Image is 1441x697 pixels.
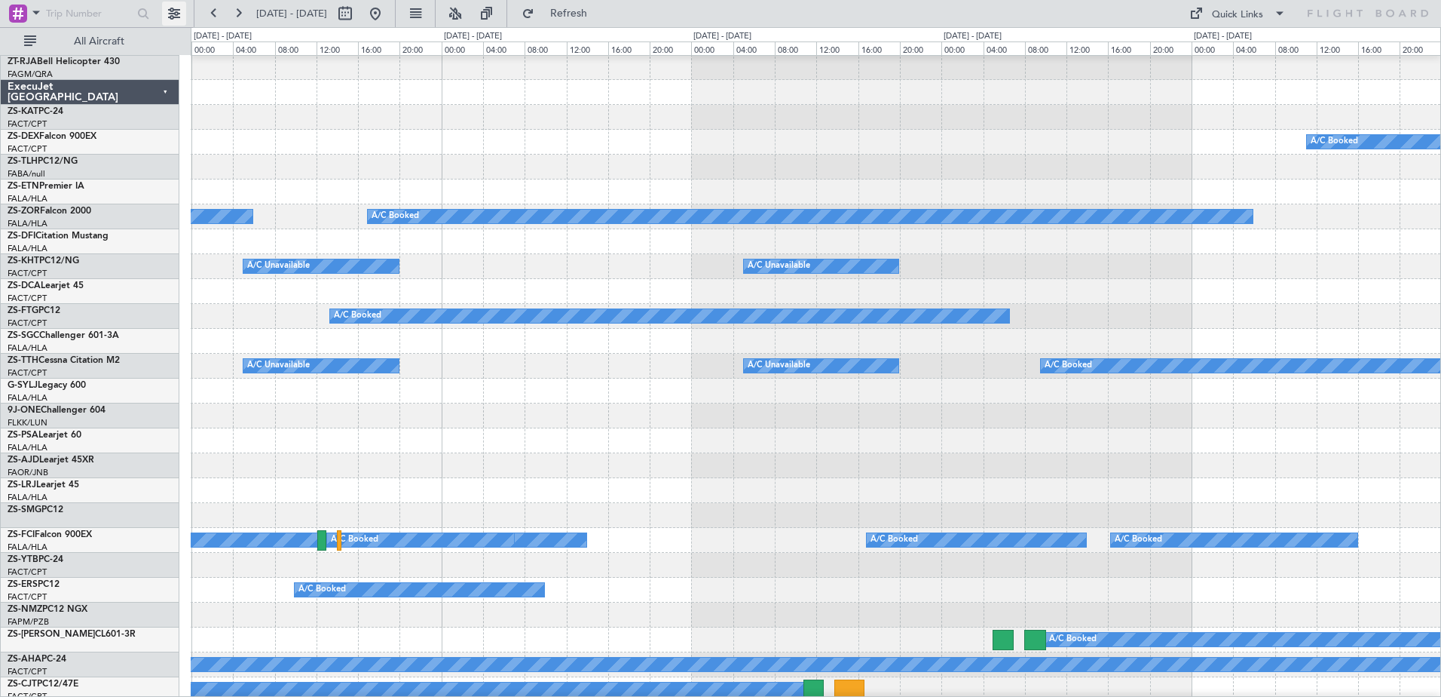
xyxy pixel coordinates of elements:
a: FALA/HLA [8,392,47,404]
div: 16:00 [858,41,900,55]
a: FALA/HLA [8,243,47,254]
a: FACT/CPT [8,318,47,329]
div: 20:00 [900,41,941,55]
div: 08:00 [1275,41,1317,55]
span: Refresh [537,8,601,19]
a: ZS-CJTPC12/47E [8,680,78,689]
a: ZS-[PERSON_NAME]CL601-3R [8,630,136,639]
a: FACT/CPT [8,268,47,279]
span: ZS-SGC [8,331,39,340]
a: FALA/HLA [8,542,47,553]
span: ZS-AJD [8,456,39,465]
div: 04:00 [233,41,274,55]
a: FALA/HLA [8,193,47,204]
div: A/C Booked [334,305,381,327]
a: FALA/HLA [8,342,47,354]
span: ZS-SMG [8,505,41,514]
div: 00:00 [691,41,733,55]
span: ZS-TLH [8,157,38,166]
div: A/C Booked [1049,628,1097,651]
div: A/C Booked [1045,355,1092,377]
a: FALA/HLA [8,218,47,229]
span: [DATE] - [DATE] [256,7,327,20]
span: ZS-PSA [8,431,38,440]
a: 9J-ONEChallenger 604 [8,406,106,415]
span: ZS-[PERSON_NAME] [8,630,95,639]
button: Refresh [515,2,605,26]
span: ZS-DCA [8,281,41,290]
div: 20:00 [1400,41,1441,55]
a: ZS-SGCChallenger 601-3A [8,331,119,340]
a: FAGM/QRA [8,69,53,80]
span: G-SYLJ [8,381,38,390]
a: ZS-LRJLearjet 45 [8,481,79,490]
a: FLKK/LUN [8,417,47,428]
div: 08:00 [775,41,816,55]
div: 04:00 [1233,41,1274,55]
a: ZS-KATPC-24 [8,107,63,116]
span: ZS-KHT [8,256,39,266]
div: 04:00 [483,41,525,55]
span: ZS-AHA [8,655,41,664]
div: 08:00 [275,41,317,55]
a: ZS-TLHPC12/NG [8,157,78,166]
a: ZS-FTGPC12 [8,306,60,315]
a: FACT/CPT [8,591,47,603]
a: ZS-DFICitation Mustang [8,232,109,241]
div: A/C Booked [870,529,918,551]
div: A/C Booked [298,579,346,601]
a: FACT/CPT [8,567,47,578]
a: ZS-YTBPC-24 [8,555,63,564]
div: 16:00 [358,41,399,55]
a: FALA/HLA [8,492,47,503]
div: A/C Unavailable [247,255,310,278]
div: 16:00 [1358,41,1400,55]
div: 00:00 [191,41,233,55]
a: ZS-AJDLearjet 45XR [8,456,94,465]
a: G-SYLJLegacy 600 [8,381,86,390]
div: 12:00 [1317,41,1358,55]
div: [DATE] - [DATE] [194,30,252,43]
a: FACT/CPT [8,367,47,379]
div: A/C Unavailable [247,355,310,377]
a: ZS-TTHCessna Citation M2 [8,356,120,365]
div: 00:00 [1192,41,1233,55]
a: ZS-ERSPC12 [8,580,60,589]
div: A/C Unavailable [748,255,810,278]
a: ZS-DCALearjet 45 [8,281,84,290]
a: ZS-PSALearjet 60 [8,431,81,440]
button: Quick Links [1182,2,1293,26]
a: ZS-SMGPC12 [8,505,63,514]
div: [DATE] - [DATE] [444,30,502,43]
span: ZS-ETN [8,182,39,191]
div: 20:00 [650,41,691,55]
input: Trip Number [46,2,133,25]
span: ZS-KAT [8,107,38,116]
button: All Aircraft [17,29,164,54]
div: 08:00 [1025,41,1066,55]
div: 12:00 [1066,41,1108,55]
a: FAPM/PZB [8,616,49,628]
span: All Aircraft [39,36,159,47]
a: FAOR/JNB [8,467,48,478]
div: A/C Unavailable [748,355,810,377]
a: ZS-KHTPC12/NG [8,256,79,266]
div: Quick Links [1212,8,1263,23]
a: FACT/CPT [8,293,47,304]
a: FACT/CPT [8,666,47,677]
a: ZS-FCIFalcon 900EX [8,530,92,539]
span: ZS-FCI [8,530,35,539]
a: FACT/CPT [8,118,47,130]
div: 16:00 [1108,41,1149,55]
div: [DATE] - [DATE] [944,30,1002,43]
div: 16:00 [608,41,650,55]
span: ZS-CJT [8,680,37,689]
div: 08:00 [525,41,566,55]
div: 12:00 [317,41,358,55]
div: 00:00 [442,41,483,55]
div: [DATE] - [DATE] [693,30,751,43]
a: ZT-RJABell Helicopter 430 [8,57,120,66]
span: ZS-NMZ [8,605,42,614]
div: 20:00 [1150,41,1192,55]
a: ZS-DEXFalcon 900EX [8,132,96,141]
